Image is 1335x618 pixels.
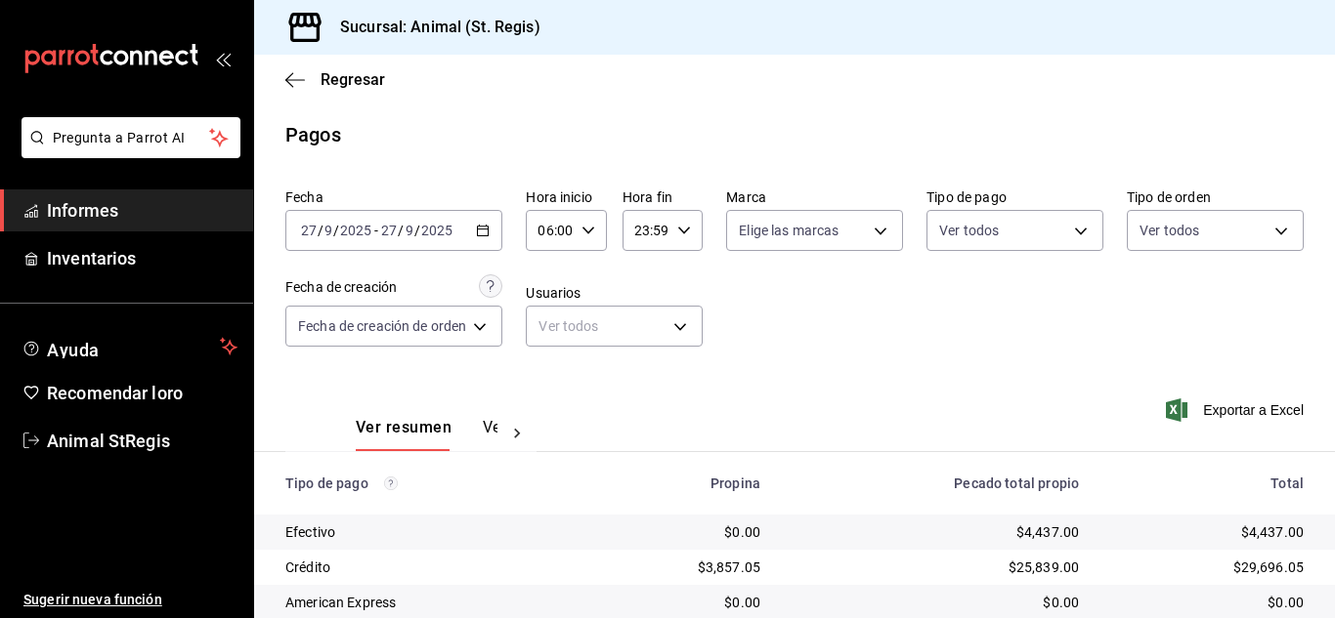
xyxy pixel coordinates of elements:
[384,476,398,490] svg: Los pagos realizados con Pay y otras terminales son montos brutos.
[285,524,335,540] font: Efectivo
[215,51,231,66] button: abrir_cajón_menú
[405,223,414,238] input: --
[1268,595,1304,610] font: $0.00
[483,418,556,436] font: Ver pagos
[47,248,136,268] font: Inventarios
[724,524,760,540] font: $0.00
[300,223,318,238] input: --
[398,223,404,238] font: /
[298,318,466,334] font: Fecha de creación de orden
[318,223,323,238] font: /
[939,223,999,238] font: Ver todos
[285,123,341,146] font: Pagos
[1043,595,1079,610] font: $0.00
[333,223,339,238] font: /
[47,340,100,360] font: Ayuda
[1127,189,1211,205] font: Tipo de orden
[623,189,672,205] font: Hora fin
[538,318,598,334] font: Ver todos
[285,475,368,491] font: Tipo de pago
[414,223,420,238] font: /
[285,189,323,205] font: Fecha
[380,223,398,238] input: --
[47,383,183,403] font: Recomendar loro
[526,189,591,205] font: Hora inicio
[739,223,839,238] font: Elige las marcas
[285,595,396,610] font: American Express
[356,418,452,436] font: Ver resumen
[14,142,240,162] a: Pregunta a Parrot AI
[47,431,170,451] font: Animal StRegis
[285,559,330,575] font: Crédito
[339,223,372,238] input: ----
[23,592,162,607] font: Sugerir nueva función
[356,417,497,451] div: pestañas de navegación
[1170,398,1304,422] button: Exportar a Excel
[698,559,760,575] font: $3,857.05
[954,475,1079,491] font: Pecado total propio
[526,285,581,301] font: Usuarios
[1140,223,1199,238] font: Ver todos
[22,117,240,158] button: Pregunta a Parrot AI
[1016,524,1079,540] font: $4,437.00
[285,70,385,89] button: Regresar
[724,595,760,610] font: $0.00
[726,189,766,205] font: Marca
[1270,475,1304,491] font: Total
[321,70,385,89] font: Regresar
[1009,559,1080,575] font: $25,839.00
[1241,524,1304,540] font: $4,437.00
[340,18,540,36] font: Sucursal: Animal (St. Regis)
[926,189,1007,205] font: Tipo de pago
[374,223,378,238] font: -
[420,223,453,238] input: ----
[323,223,333,238] input: --
[1233,559,1305,575] font: $29,696.05
[47,200,118,221] font: Informes
[53,130,186,145] font: Pregunta a Parrot AI
[285,279,397,295] font: Fecha de creación
[1203,402,1304,418] font: Exportar a Excel
[711,475,760,491] font: Propina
